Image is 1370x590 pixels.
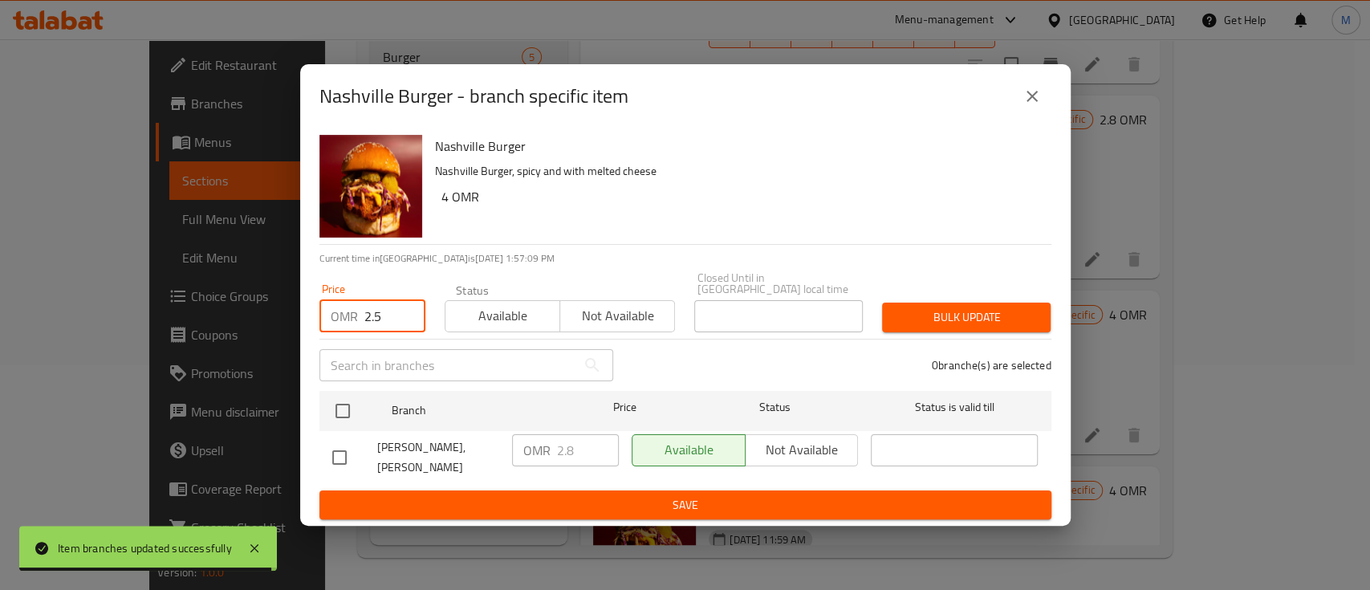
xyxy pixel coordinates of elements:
h2: Nashville Burger - branch specific item [319,83,628,109]
p: 0 branche(s) are selected [932,357,1051,373]
span: Status is valid till [871,397,1038,417]
img: Nashville Burger [319,135,422,238]
span: Available [452,304,554,328]
button: Save [319,490,1051,520]
span: Not available [567,304,669,328]
span: Status [691,397,858,417]
p: OMR [523,441,551,460]
div: Item branches updated successfully [58,539,232,557]
button: Not available [559,300,675,332]
input: Please enter price [364,300,425,332]
p: Nashville Burger, spicy and with melted cheese [435,161,1039,181]
span: Price [571,397,678,417]
button: close [1013,77,1051,116]
h6: 4 OMR [441,185,1039,208]
span: Save [332,495,1039,515]
input: Search in branches [319,349,576,381]
button: Bulk update [882,303,1051,332]
p: OMR [331,307,358,326]
span: Branch [392,401,559,421]
h6: Nashville Burger [435,135,1039,157]
button: Available [445,300,560,332]
span: Bulk update [895,307,1038,328]
span: [PERSON_NAME], [PERSON_NAME] [377,437,499,478]
input: Please enter price [557,434,619,466]
p: Current time in [GEOGRAPHIC_DATA] is [DATE] 1:57:09 PM [319,251,1051,266]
